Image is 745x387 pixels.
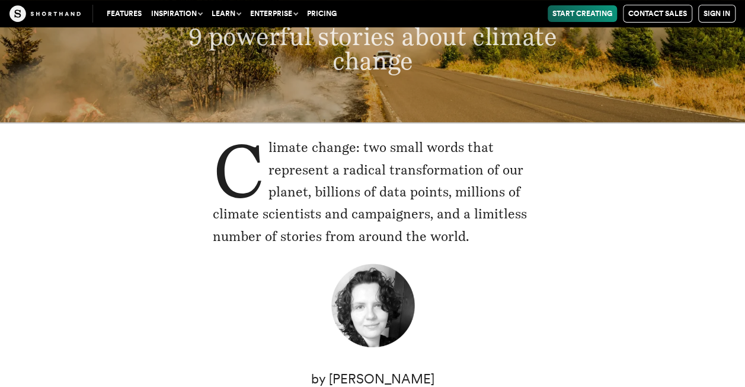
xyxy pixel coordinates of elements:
[207,5,245,22] button: Learn
[245,5,302,22] button: Enterprise
[102,5,146,22] a: Features
[9,5,81,22] img: The Craft
[302,5,341,22] a: Pricing
[213,137,533,248] p: Climate change: two small words that represent a radical transformation of our planet, billions o...
[188,22,557,75] span: 9 powerful stories about climate change
[623,5,692,23] a: Contact Sales
[146,5,207,22] button: Inspiration
[698,5,736,23] a: Sign in
[548,5,617,22] a: Start Creating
